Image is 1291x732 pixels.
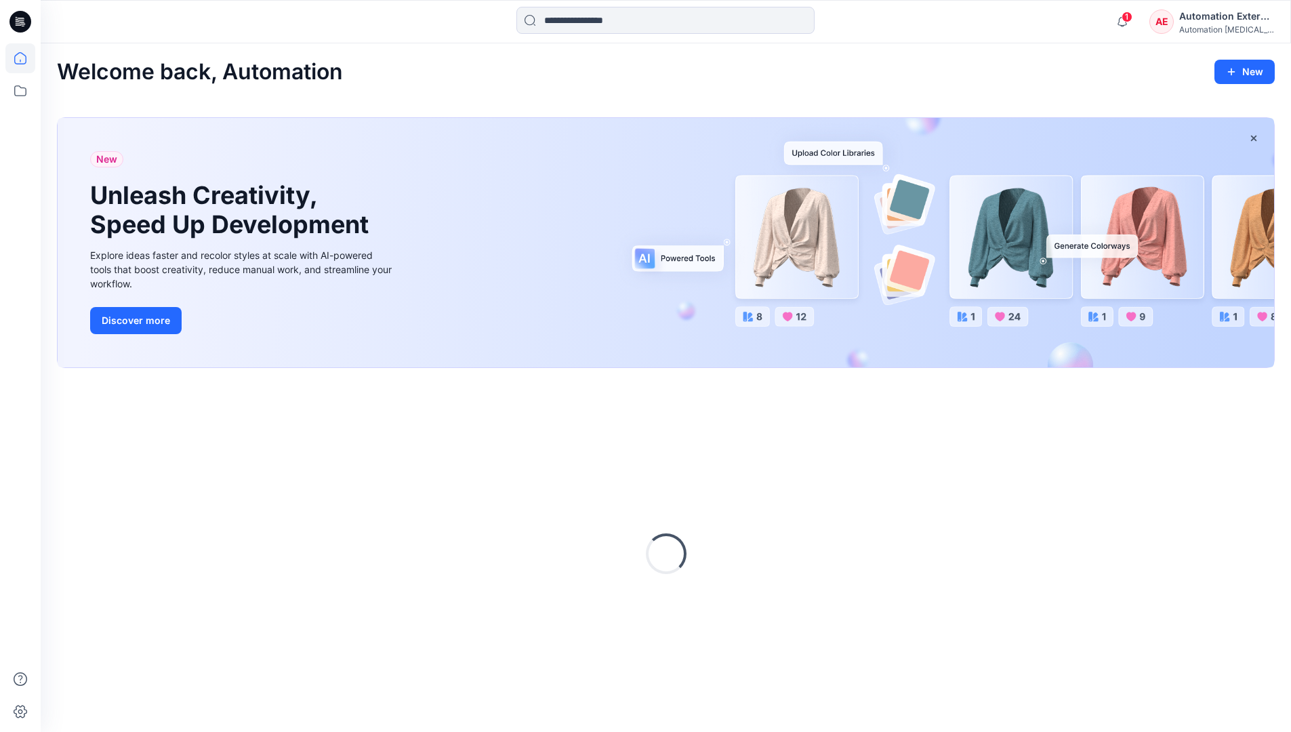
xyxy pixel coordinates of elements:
div: AE [1149,9,1174,34]
span: 1 [1122,12,1132,22]
div: Explore ideas faster and recolor styles at scale with AI-powered tools that boost creativity, red... [90,248,395,291]
div: Automation External [1179,8,1274,24]
div: Automation [MEDICAL_DATA]... [1179,24,1274,35]
h1: Unleash Creativity, Speed Up Development [90,181,375,239]
a: Discover more [90,307,395,334]
button: Discover more [90,307,182,334]
button: New [1214,60,1275,84]
span: New [96,151,117,167]
h2: Welcome back, Automation [57,60,343,85]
